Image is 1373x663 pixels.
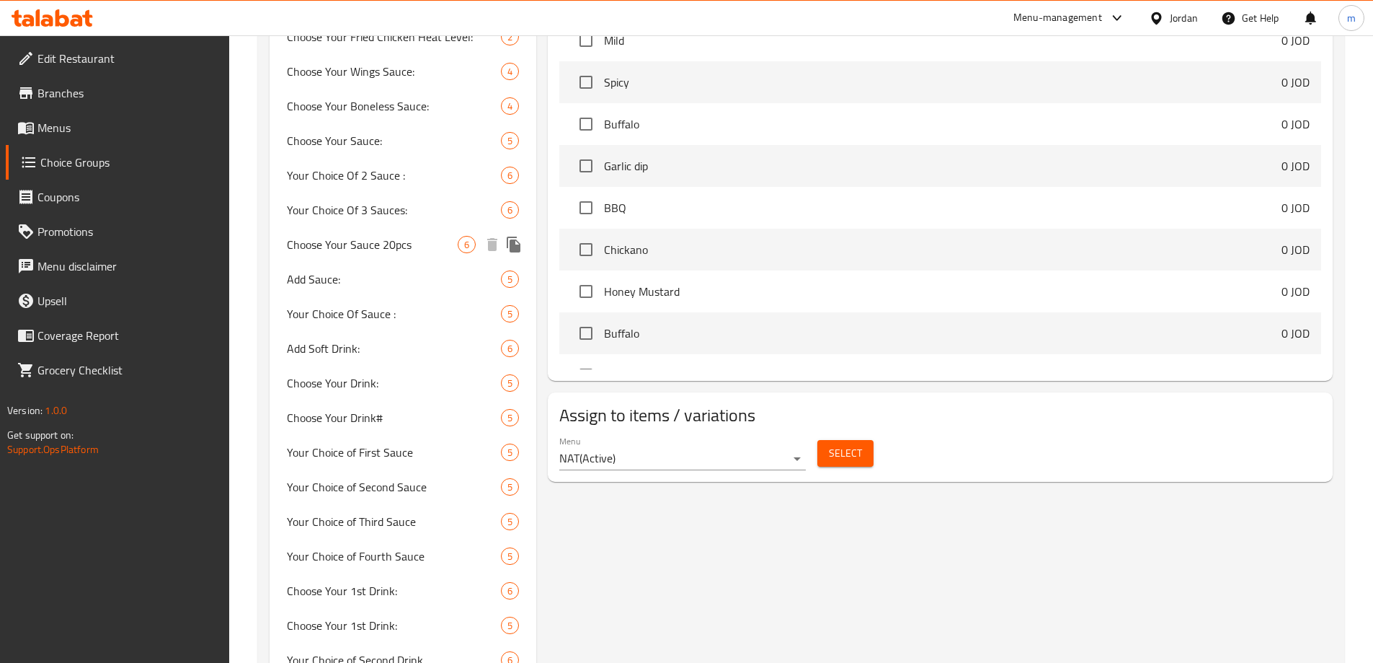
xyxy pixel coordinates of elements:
span: Garlic dip [604,366,1281,384]
div: Choose Your Fried Chicken Heat Level:2 [270,19,537,54]
div: Your Choice of Third Sauce5 [270,504,537,539]
a: Grocery Checklist [6,353,229,387]
span: Grocery Checklist [37,361,218,379]
a: Choice Groups [6,145,229,180]
span: Select choice [571,276,601,307]
div: Choices [501,63,519,80]
div: Choose Your Sauce:5 [270,123,537,158]
span: 6 [458,238,475,252]
span: 5 [502,273,518,286]
div: Choices [501,617,519,634]
div: Your Choice of Second Sauce5 [270,470,537,504]
div: Choose Your Boneless Sauce:4 [270,89,537,123]
div: Choices [501,444,519,461]
div: Choices [501,548,519,565]
span: 5 [502,377,518,390]
span: m [1347,10,1356,26]
span: Your Choice of Fourth Sauce [287,548,502,565]
div: NAT(Active) [559,447,806,470]
div: Choices [501,513,519,530]
span: 6 [502,584,518,598]
span: Choose Your Sauce: [287,132,502,149]
span: Coverage Report [37,327,218,344]
p: 0 JOD [1281,74,1310,91]
span: Promotions [37,223,218,240]
span: Your Choice of Second Sauce [287,478,502,496]
span: Select choice [571,151,601,181]
span: Mild [604,32,1281,49]
span: Your Choice of Third Sauce [287,513,502,530]
div: Choices [501,167,519,184]
span: Select [829,444,862,462]
a: Promotions [6,214,229,249]
span: Select choice [571,109,601,139]
div: Choices [501,201,519,219]
div: Choices [501,97,519,115]
span: 5 [502,480,518,494]
div: Your Choice of Fourth Sauce5 [270,539,537,574]
p: 0 JOD [1281,283,1310,300]
div: Your Choice of First Sauce5 [270,435,537,470]
div: Choices [501,305,519,322]
span: Get support on: [7,426,74,444]
div: Choose Your 1st Drink:6 [270,574,537,608]
span: 5 [502,515,518,529]
div: Choices [458,236,476,253]
span: 5 [502,134,518,148]
span: 5 [502,550,518,563]
span: Edit Restaurant [37,50,218,67]
h2: Assign to items / variations [559,404,1321,427]
span: Select choice [571,360,601,390]
div: Choices [501,409,519,426]
span: Select choice [571,193,601,223]
a: Branches [6,76,229,110]
span: Add Sauce: [287,271,502,288]
a: Menu disclaimer [6,249,229,284]
div: Add Sauce:5 [270,262,537,297]
span: Choose Your Fried Chicken Heat Level: [287,28,502,45]
div: Jordan [1170,10,1198,26]
span: Chickano [604,241,1281,258]
span: 5 [502,411,518,425]
span: Choose Your Drink# [287,409,502,426]
p: 0 JOD [1281,325,1310,342]
span: 6 [502,169,518,183]
div: Choices [501,132,519,149]
span: Buffalo [604,115,1281,133]
span: 1.0.0 [45,401,67,420]
span: Buffalo [604,325,1281,342]
div: Choose Your Drink#5 [270,400,537,435]
span: Spicy [604,74,1281,91]
button: Select [817,440,874,467]
span: Menu disclaimer [37,258,218,275]
span: Your Choice Of 3 Sauces: [287,201,502,219]
span: Choice Groups [40,154,218,171]
div: Choices [501,28,519,45]
div: Your Choice Of 2 Sauce :6 [270,158,537,193]
p: 0 JOD [1281,115,1310,133]
p: 0 JOD [1281,32,1310,49]
a: Edit Restaurant [6,41,229,76]
span: Choose Your Wings Sauce: [287,63,502,80]
a: Support.OpsPlatform [7,440,99,459]
div: Choices [501,374,519,392]
span: Branches [37,84,218,102]
span: 5 [502,307,518,321]
button: delete [481,234,503,255]
div: Your Choice Of Sauce :5 [270,297,537,331]
span: Your Choice of First Sauce [287,444,502,461]
span: Select choice [571,25,601,56]
a: Menus [6,110,229,145]
div: Choose Your Drink:5 [270,366,537,400]
label: Menu [559,437,580,446]
span: 6 [502,342,518,356]
p: 0 JOD [1281,366,1310,384]
p: 0 JOD [1281,157,1310,175]
p: 0 JOD [1281,241,1310,258]
span: Choose Your 1st Drink: [287,617,502,634]
span: Your Choice Of 2 Sauce : [287,167,502,184]
span: Your Choice Of Sauce : [287,305,502,322]
span: BBQ [604,199,1281,216]
span: Choose Your Sauce 20pcs [287,236,458,253]
span: Upsell [37,292,218,309]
